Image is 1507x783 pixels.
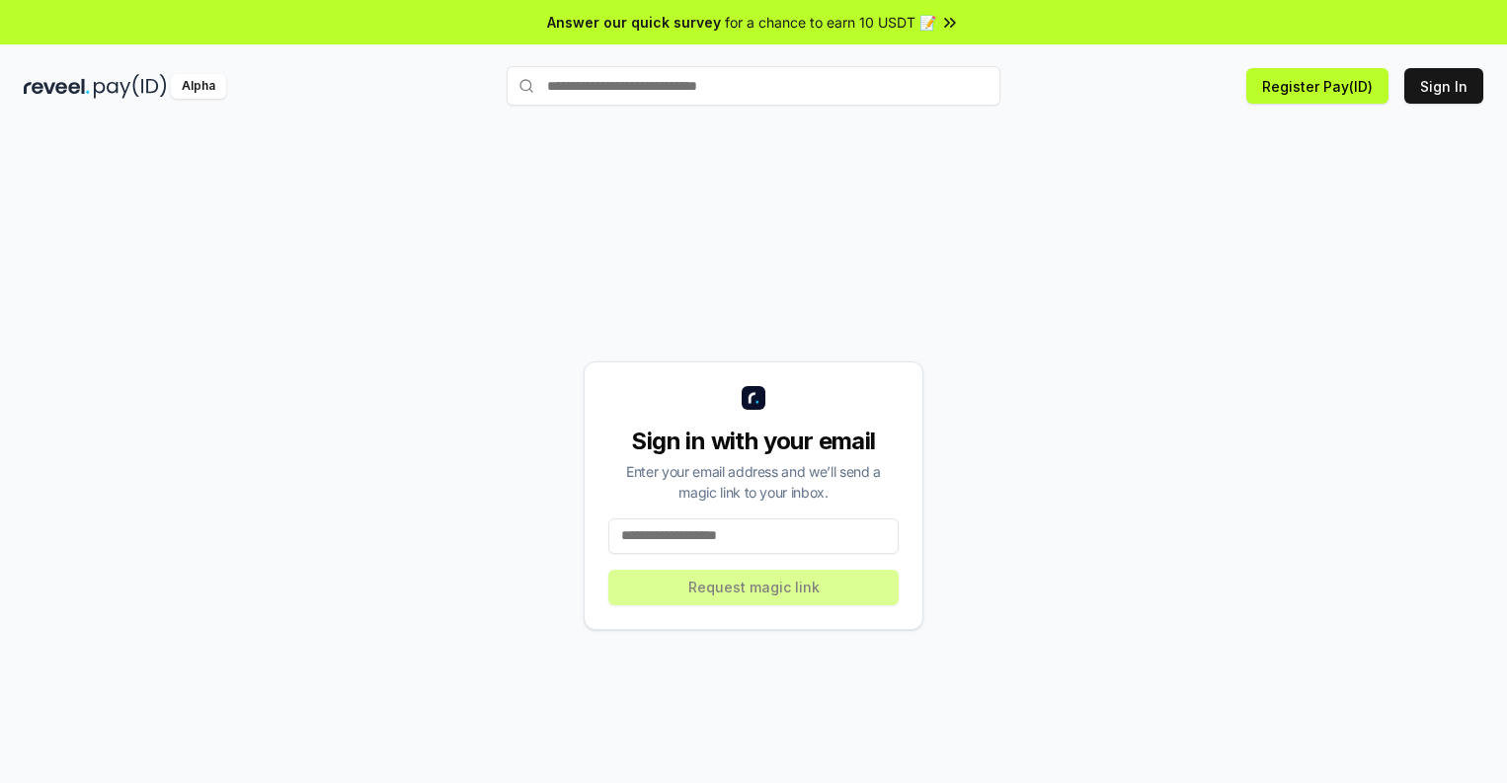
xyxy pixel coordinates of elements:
img: pay_id [94,74,167,99]
span: for a chance to earn 10 USDT 📝 [725,12,936,33]
div: Sign in with your email [608,426,899,457]
div: Enter your email address and we’ll send a magic link to your inbox. [608,461,899,503]
div: Alpha [171,74,226,99]
img: logo_small [742,386,765,410]
span: Answer our quick survey [547,12,721,33]
img: reveel_dark [24,74,90,99]
button: Sign In [1404,68,1483,104]
button: Register Pay(ID) [1246,68,1388,104]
